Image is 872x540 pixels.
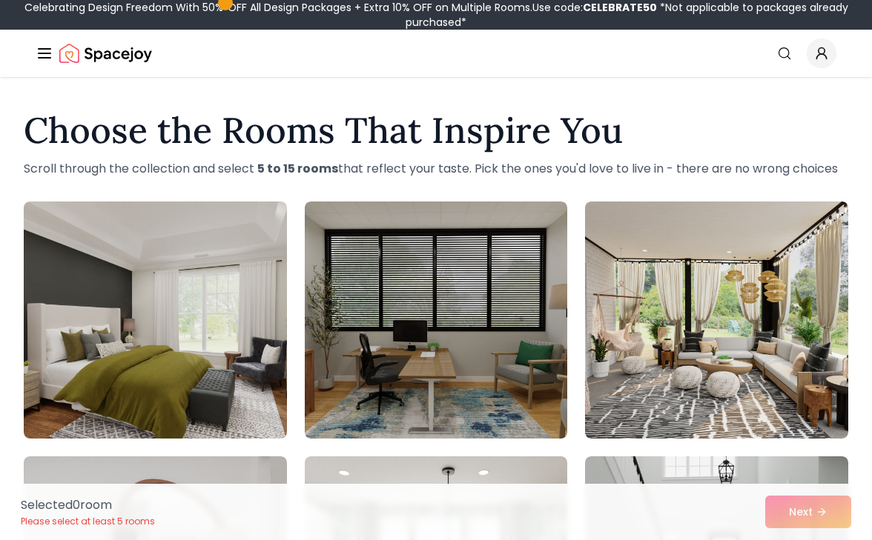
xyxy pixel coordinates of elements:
h1: Choose the Rooms That Inspire You [24,113,848,148]
nav: Global [36,30,836,77]
strong: 5 to 15 rooms [257,160,338,177]
p: Selected 0 room [21,496,155,514]
p: Scroll through the collection and select that reflect your taste. Pick the ones you'd love to liv... [24,160,848,178]
img: Room room-3 [585,201,848,439]
img: Spacejoy Logo [59,39,152,68]
img: Room room-1 [24,201,287,439]
img: Room room-2 [305,201,568,439]
p: Please select at least 5 rooms [21,516,155,527]
a: Spacejoy [59,39,152,68]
